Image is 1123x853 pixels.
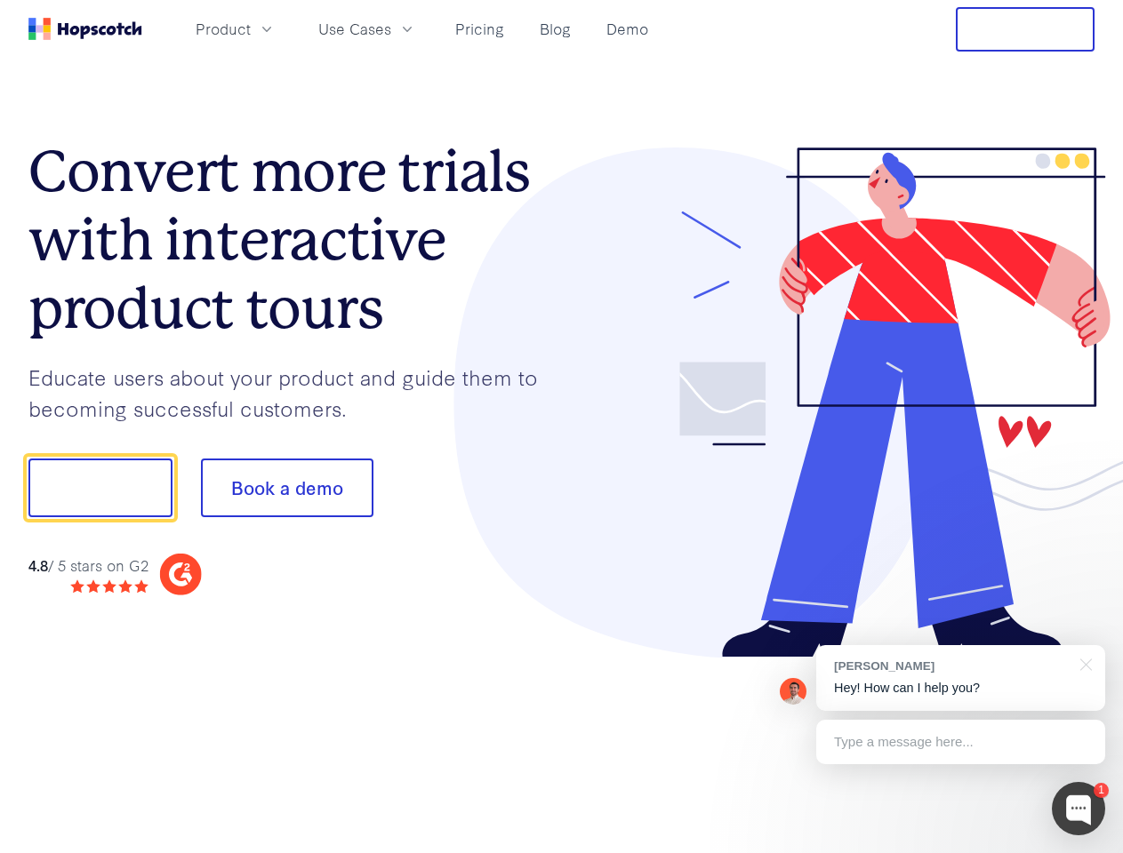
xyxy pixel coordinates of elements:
button: Free Trial [956,7,1095,52]
button: Use Cases [308,14,427,44]
p: Educate users about your product and guide them to becoming successful customers. [28,362,562,423]
strong: 4.8 [28,554,48,575]
img: Mark Spera [780,678,806,705]
span: Use Cases [318,18,391,40]
a: Pricing [448,14,511,44]
div: 1 [1094,783,1109,798]
p: Hey! How can I help you? [834,679,1087,698]
span: Product [196,18,251,40]
h1: Convert more trials with interactive product tours [28,138,562,342]
button: Product [185,14,286,44]
button: Book a demo [201,458,373,517]
button: Show me! [28,458,172,517]
a: Home [28,18,142,40]
div: Type a message here... [816,720,1105,764]
div: / 5 stars on G2 [28,554,148,577]
a: Demo [599,14,655,44]
a: Blog [533,14,578,44]
div: [PERSON_NAME] [834,658,1070,674]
